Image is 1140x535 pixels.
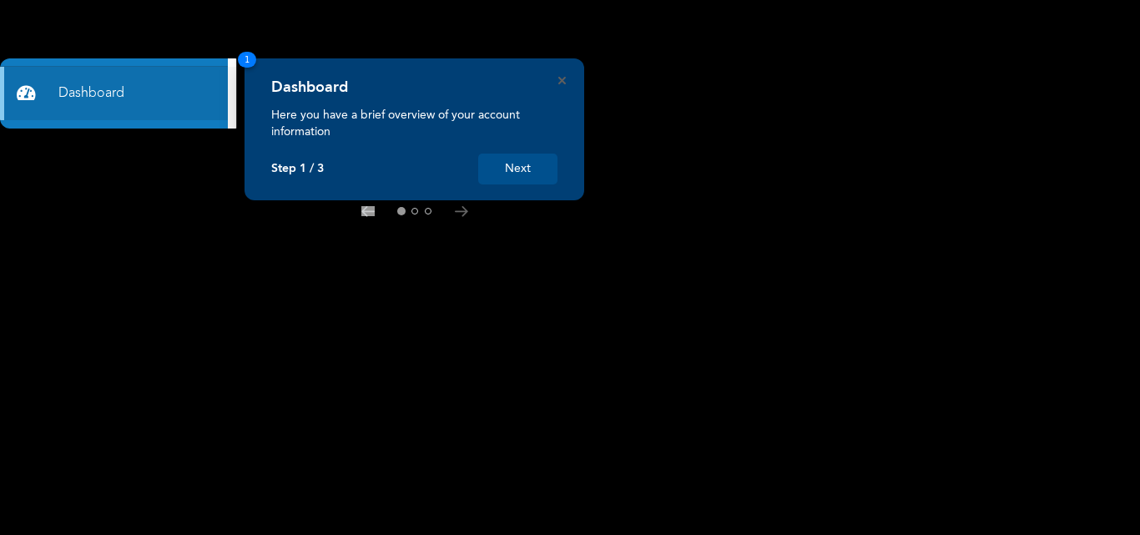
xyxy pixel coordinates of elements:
button: Close [558,77,566,84]
p: Here you have a brief overview of your account information [271,107,557,140]
button: Next [478,154,557,184]
h4: Dashboard [271,78,348,97]
p: Step 1 / 3 [271,162,324,176]
span: 1 [238,52,256,68]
